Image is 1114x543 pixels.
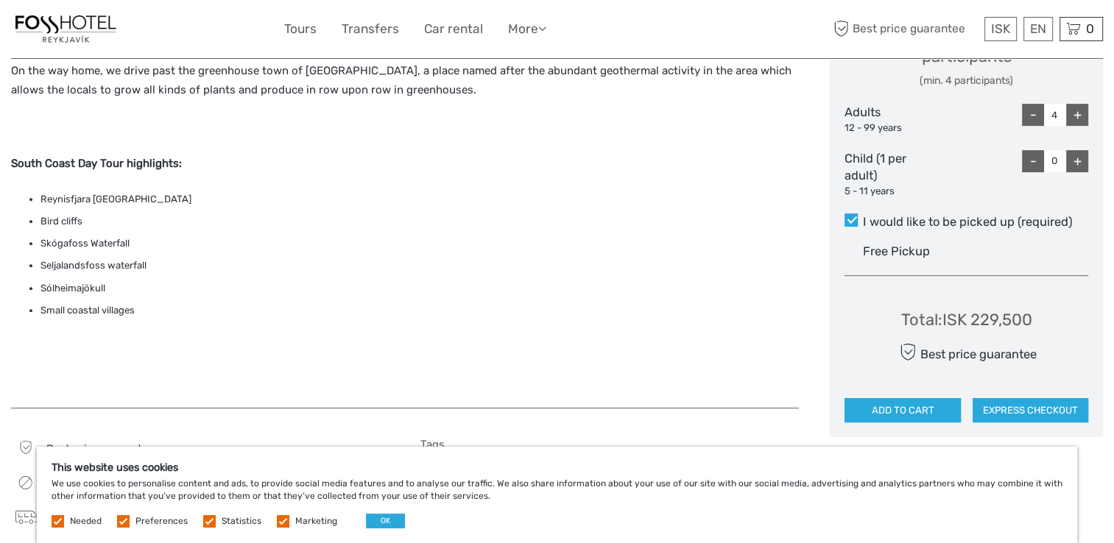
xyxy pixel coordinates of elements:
[40,235,799,252] li: Skógafoss Waterfall
[1022,150,1044,172] div: -
[1084,21,1096,36] span: 0
[11,157,182,170] strong: South Coast Day Tour highlights:
[1066,104,1088,126] div: +
[52,461,1062,474] h5: This website uses cookies
[40,280,799,297] li: Sólheimajökull
[901,308,1032,331] div: Total : ISK 229,500
[420,438,799,451] h5: Tags
[991,21,1010,36] span: ISK
[295,515,337,528] label: Marketing
[11,62,799,137] p: On the way home, we drive past the greenhouse town of [GEOGRAPHIC_DATA], a place named after the ...
[40,258,799,274] li: Seljalandsfoss waterfall
[70,515,102,528] label: Needed
[845,185,926,199] div: 5 - 11 years
[830,17,981,41] span: Best price guarantee
[845,150,926,199] div: Child (1 per adult)
[845,104,926,135] div: Adults
[342,18,399,40] a: Transfers
[135,515,188,528] label: Preferences
[845,398,960,423] button: ADD TO CART
[222,515,261,528] label: Statistics
[169,23,187,40] button: Open LiveChat chat widget
[1023,17,1053,41] div: EN
[845,121,926,135] div: 12 - 99 years
[40,302,799,319] li: Small coastal villages
[11,11,120,47] img: 1357-20722262-a0dc-4fd2-8fc5-b62df901d176_logo_small.jpg
[508,18,546,40] a: More
[21,26,166,38] p: We're away right now. Please check back later!
[40,191,799,207] li: Reynisfjara [GEOGRAPHIC_DATA]
[1066,150,1088,172] div: +
[46,442,154,455] span: Best price guarantee
[1022,104,1044,126] div: -
[973,398,1088,423] button: EXPRESS CHECKOUT
[366,514,405,528] button: OK
[845,213,1088,231] label: I would like to be picked up (required)
[40,213,799,230] li: Bird cliffs
[845,74,1088,88] div: (min. 4 participants)
[284,18,317,40] a: Tours
[37,447,1077,543] div: We use cookies to personalise content and ads, to provide social media features and to analyse ou...
[863,244,930,258] span: Free Pickup
[896,339,1037,365] div: Best price guarantee
[424,18,483,40] a: Car rental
